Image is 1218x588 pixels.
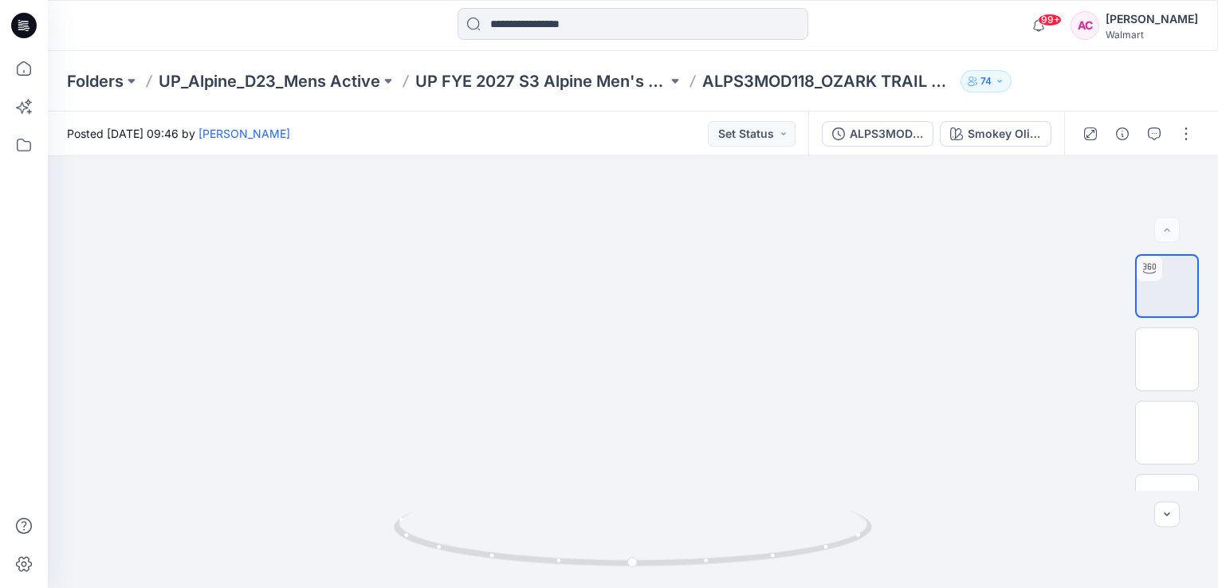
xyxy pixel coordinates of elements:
[702,70,954,92] p: ALPS3MOD118_OZARK TRAIL MEN'S FLEECE HALF ZIP UP
[1106,10,1198,29] div: [PERSON_NAME]
[1110,121,1135,147] button: Details
[159,70,380,92] a: UP_Alpine_D23_Mens Active
[980,73,992,90] p: 74
[67,70,124,92] a: Folders
[1038,14,1062,26] span: 99+
[67,125,290,142] span: Posted [DATE] 09:46 by
[968,125,1041,143] div: Smokey Olive
[822,121,933,147] button: ALPS3MOD118_OZARK TRAIL MEN'S FLEECE HALF ZIP UP
[1071,11,1099,40] div: AC
[1106,29,1198,41] div: Walmart
[415,70,667,92] a: UP FYE 2027 S3 Alpine Men's Active Alpine
[940,121,1051,147] button: Smokey Olive
[850,125,923,143] div: ALPS3MOD118_OZARK TRAIL MEN'S FLEECE HALF ZIP UP
[961,70,1012,92] button: 74
[198,127,290,140] a: [PERSON_NAME]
